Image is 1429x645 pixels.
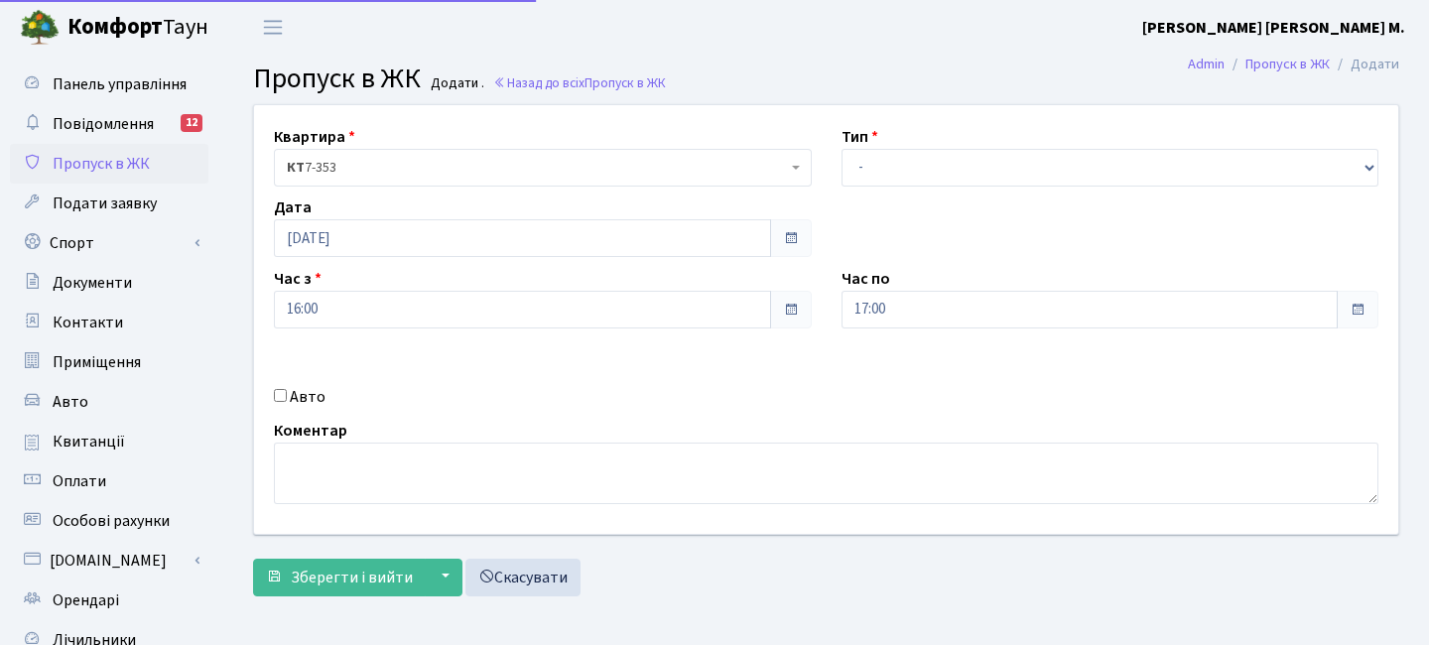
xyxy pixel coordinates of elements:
span: Приміщення [53,351,141,373]
a: Скасувати [465,559,581,596]
span: Документи [53,272,132,294]
span: Орендарі [53,589,119,611]
a: Контакти [10,303,208,342]
span: Особові рахунки [53,510,170,532]
label: Коментар [274,419,347,443]
label: Час з [274,267,322,291]
a: Документи [10,263,208,303]
b: Комфорт [67,11,163,43]
label: Тип [842,125,878,149]
span: Пропуск в ЖК [585,73,666,92]
a: Повідомлення12 [10,104,208,144]
a: Admin [1188,54,1225,74]
a: Особові рахунки [10,501,208,541]
span: Пропуск в ЖК [53,153,150,175]
b: [PERSON_NAME] [PERSON_NAME] М. [1142,17,1405,39]
a: [DOMAIN_NAME] [10,541,208,580]
span: Авто [53,391,88,413]
a: Пропуск в ЖК [10,144,208,184]
a: Квитанції [10,422,208,461]
b: КТ [287,158,305,178]
span: Подати заявку [53,193,157,214]
label: Час по [842,267,890,291]
span: Таун [67,11,208,45]
a: Спорт [10,223,208,263]
li: Додати [1330,54,1399,75]
a: Панель управління [10,64,208,104]
span: Контакти [53,312,123,333]
span: Оплати [53,470,106,492]
a: Орендарі [10,580,208,620]
a: Подати заявку [10,184,208,223]
label: Дата [274,195,312,219]
a: Пропуск в ЖК [1245,54,1330,74]
small: Додати . [427,75,484,92]
a: [PERSON_NAME] [PERSON_NAME] М. [1142,16,1405,40]
a: Назад до всіхПропуск в ЖК [493,73,666,92]
span: Пропуск в ЖК [253,59,421,98]
div: 12 [181,114,202,132]
label: Квартира [274,125,355,149]
span: Панель управління [53,73,187,95]
span: <b>КТ</b>&nbsp;&nbsp;&nbsp;&nbsp;7-353 [287,158,787,178]
button: Переключити навігацію [248,11,298,44]
nav: breadcrumb [1158,44,1429,85]
a: Авто [10,382,208,422]
img: logo.png [20,8,60,48]
label: Авто [290,385,325,409]
span: Квитанції [53,431,125,452]
span: Повідомлення [53,113,154,135]
a: Приміщення [10,342,208,382]
a: Оплати [10,461,208,501]
button: Зберегти і вийти [253,559,426,596]
span: Зберегти і вийти [291,567,413,588]
span: <b>КТ</b>&nbsp;&nbsp;&nbsp;&nbsp;7-353 [274,149,812,187]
